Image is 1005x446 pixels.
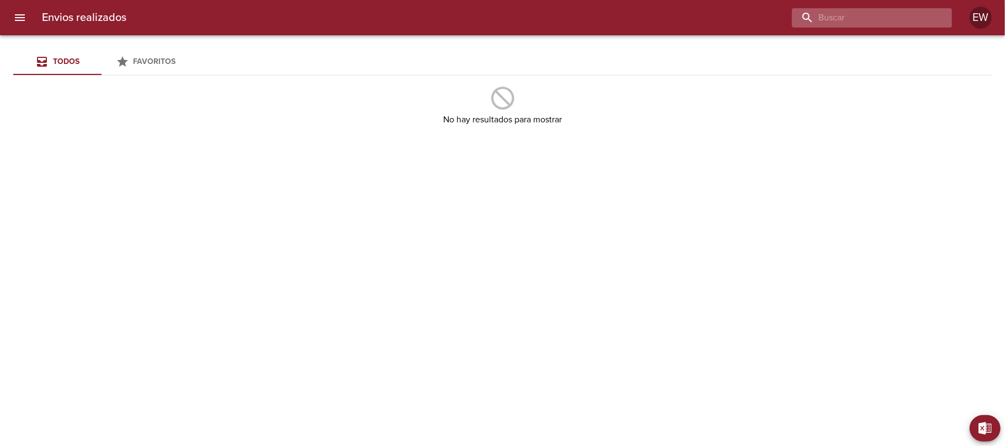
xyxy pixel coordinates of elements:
[970,415,1001,442] button: Exportar Excel
[42,9,126,26] h6: Envios realizados
[792,8,933,28] input: buscar
[970,7,992,29] div: EW
[13,49,190,75] div: Tabs Envios
[53,57,79,66] span: Todos
[443,112,562,127] h6: No hay resultados para mostrar
[134,57,176,66] span: Favoritos
[7,4,33,31] button: menu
